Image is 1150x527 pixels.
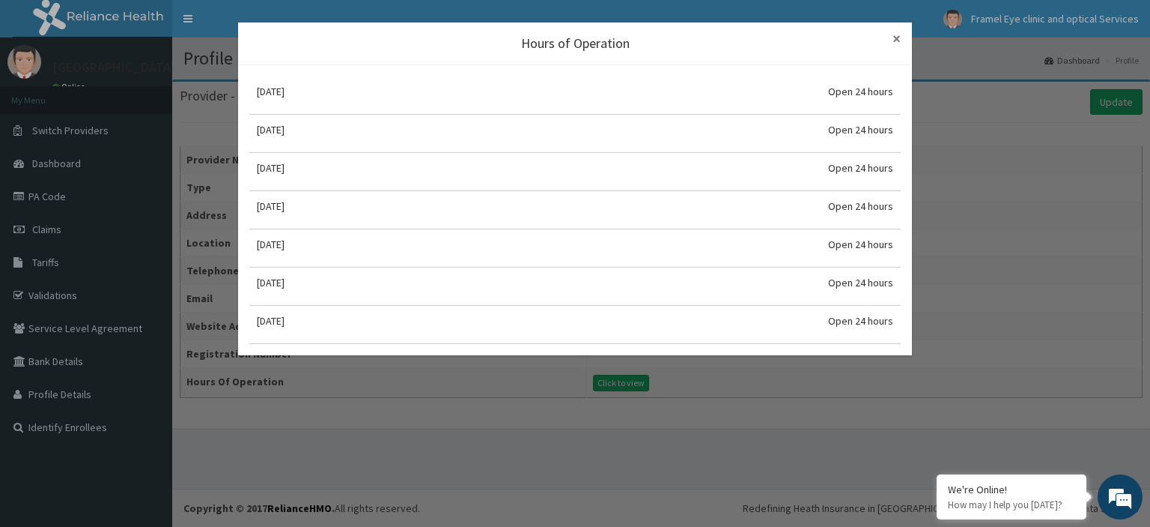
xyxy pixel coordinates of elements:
div: Minimize live chat window [246,7,282,43]
div: [DATE] [257,275,285,290]
img: d_794563401_company_1708531726252_794563401 [28,75,61,112]
div: [DATE] [257,313,285,328]
textarea: Type your message and hit 'Enter' [7,361,285,413]
p: How may I help you today? [948,499,1075,511]
div: Open 24 hours [828,313,893,328]
div: [DATE] [257,122,285,137]
div: [DATE] [257,160,285,175]
div: [DATE] [257,237,285,252]
span: × [892,28,901,49]
div: Open 24 hours [828,160,893,175]
div: Chat with us now [78,84,252,103]
div: Open 24 hours [828,237,893,252]
div: Hours of Operation [249,34,901,53]
div: [DATE] [257,199,285,214]
div: Open 24 hours [828,199,893,214]
div: We're Online! [948,483,1075,496]
span: We're online! [87,164,207,316]
div: Open 24 hours [828,122,893,137]
div: Open 24 hours [828,275,893,290]
div: Open 24 hours [828,84,893,99]
div: [DATE] [257,84,285,99]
